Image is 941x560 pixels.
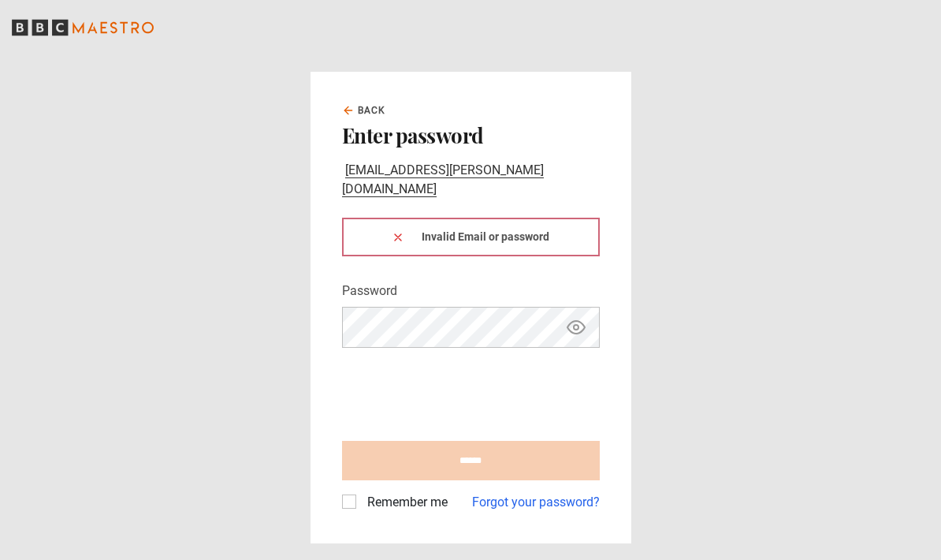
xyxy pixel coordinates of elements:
div: Invalid Email or password [342,218,600,256]
iframe: reCAPTCHA [342,360,582,422]
h2: Enter password [342,124,600,147]
button: Show password [563,314,590,342]
a: Forgot your password? [472,493,600,512]
label: Password [342,282,397,301]
span: Back [358,103,386,118]
svg: BBC Maestro [12,16,154,39]
label: Remember me [361,493,448,512]
a: Back [342,103,386,118]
